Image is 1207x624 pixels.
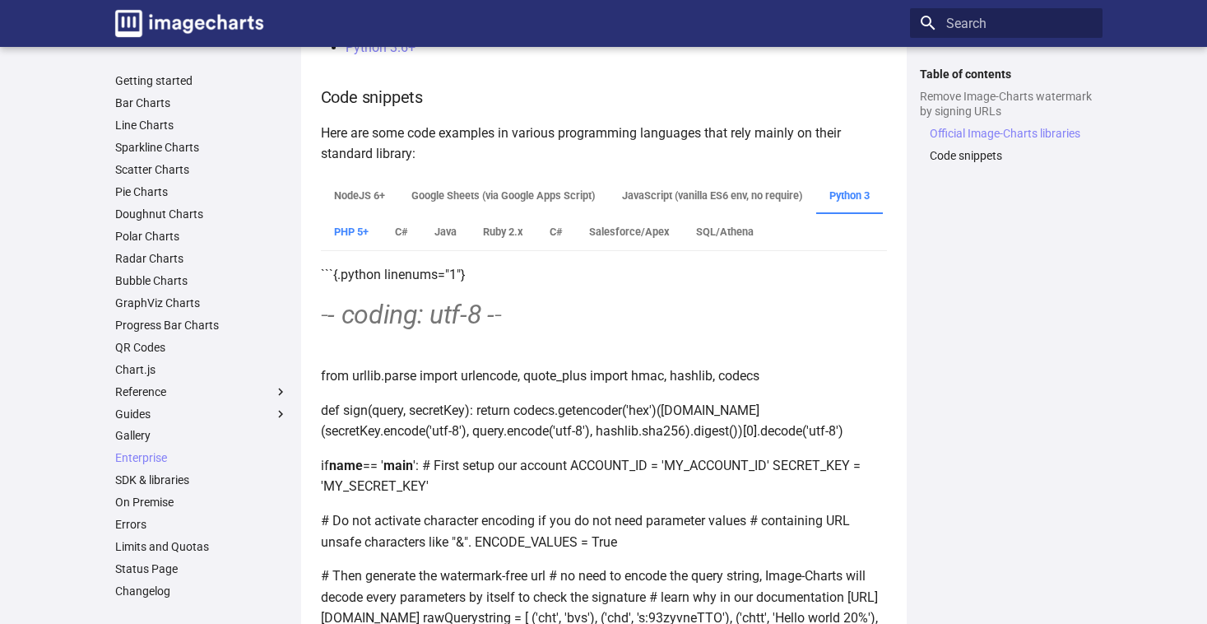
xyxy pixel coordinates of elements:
[382,214,421,250] label: C#
[109,3,270,44] a: Image-Charts documentation
[115,162,288,177] a: Scatter Charts
[115,428,288,443] a: Gallery
[115,184,288,199] a: Pie Charts
[115,450,288,465] a: Enterprise
[910,8,1103,38] input: Search
[383,458,413,473] strong: main
[115,407,288,421] label: Guides
[536,214,576,250] label: C#
[321,264,887,286] p: ```{.python linenums="1"}
[321,85,887,109] h3: Code snippets
[115,118,288,133] a: Line Charts
[115,340,288,355] a: QR Codes
[910,67,1103,163] nav: Table of contents
[398,178,609,214] label: Google Sheets (via Google Apps Script)
[115,318,288,333] a: Progress Bar Charts
[115,251,288,266] a: Radar Charts
[329,458,363,473] strong: name
[609,178,816,214] label: JavaScript (vanilla ES6 env, no require)
[115,517,288,532] a: Errors
[115,495,288,510] a: On Premise
[115,10,263,37] img: logo
[321,455,887,497] p: if == ' ': # First setup our account ACCOUNT_ID = 'MY_ACCOUNT_ID' SECRET_KEY = 'MY_SECRET_KEY'
[115,473,288,487] a: SDK & libraries
[115,207,288,221] a: Doughnut Charts
[421,214,470,250] label: Java
[346,40,415,55] a: Python 3.6+
[115,362,288,377] a: Chart.js
[470,214,536,250] label: Ruby 2.x
[321,178,398,214] label: NodeJS 6+
[115,140,288,155] a: Sparkline Charts
[115,296,288,310] a: GraphViz Charts
[321,510,887,552] p: # Do not activate character encoding if you do not need parameter values # containing URL unsafe ...
[115,95,288,110] a: Bar Charts
[910,67,1103,81] label: Table of contents
[920,126,1093,163] nav: Remove Image-Charts watermark by signing URLs
[115,273,288,288] a: Bubble Charts
[683,214,767,250] label: SQL/Athena
[930,126,1093,141] a: Official Image-Charts libraries
[920,89,1093,119] a: Remove Image-Charts watermark by signing URLs
[115,229,288,244] a: Polar Charts
[115,73,288,88] a: Getting started
[321,298,887,333] h1: - -
[115,539,288,554] a: Limits and Quotas
[327,299,494,330] em: - coding: utf-8 -
[321,123,887,165] p: Here are some code examples in various programming languages that rely mainly on their standard l...
[576,214,683,250] label: Salesforce/Apex
[930,148,1093,163] a: Code snippets
[321,400,887,442] p: def sign(query, secretKey): return codecs.getencoder('hex')([DOMAIN_NAME](secretKey.encode('utf-8...
[115,584,288,598] a: Changelog
[321,214,382,250] label: PHP 5+
[115,561,288,576] a: Status Page
[115,384,288,399] label: Reference
[321,366,887,387] p: from urllib.parse import urlencode, quote_plus import hmac, hashlib, codecs
[816,178,883,214] label: Python 3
